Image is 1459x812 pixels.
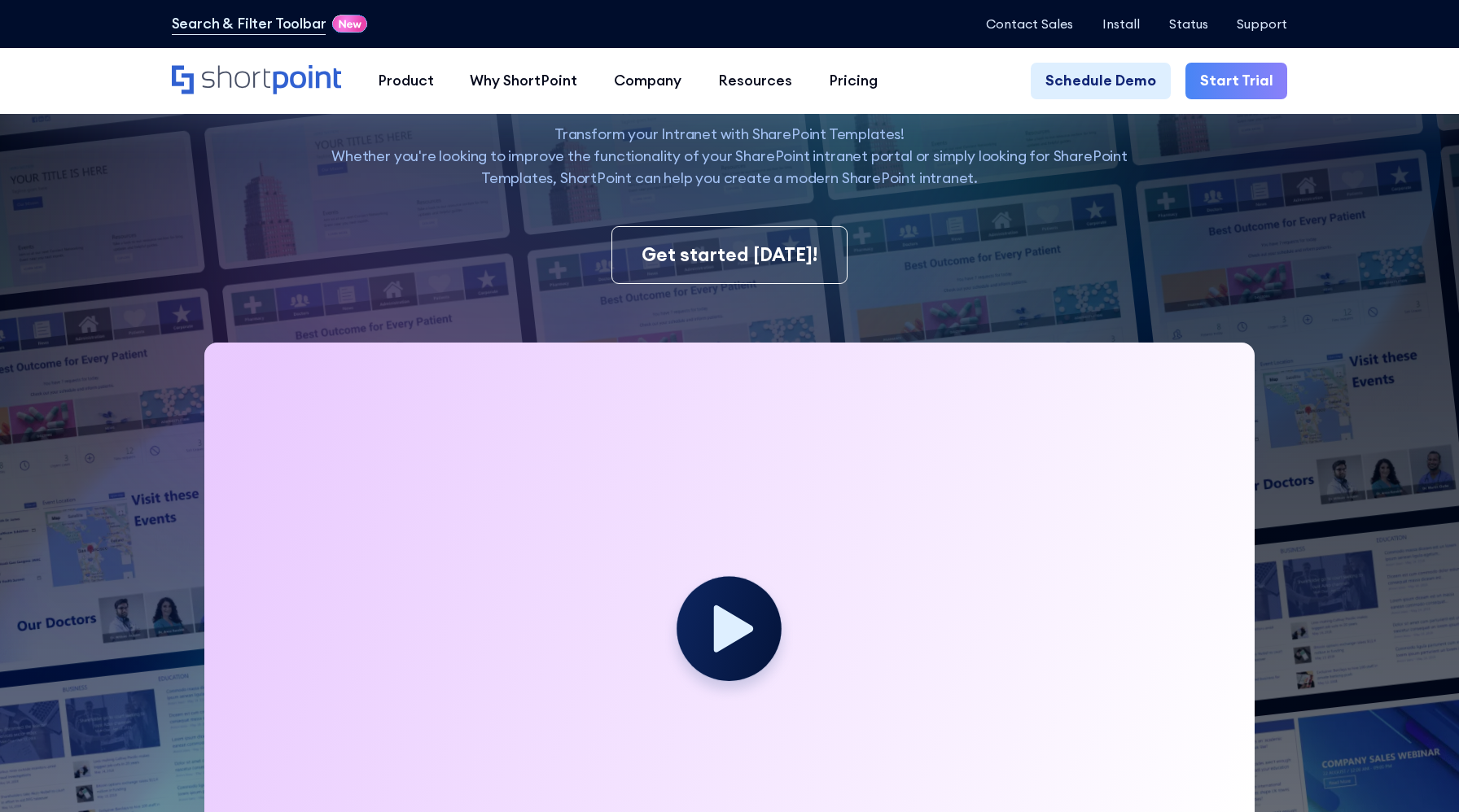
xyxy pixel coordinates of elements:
a: Support [1237,16,1287,31]
a: Home [172,65,341,97]
a: Product [359,63,452,99]
a: Pricing [810,63,896,99]
div: Get started [DATE]! [642,242,817,269]
a: Why ShortPoint [452,63,596,99]
a: Install [1102,16,1140,31]
div: Resources [718,70,792,92]
a: Company [596,63,700,99]
a: Status [1169,16,1208,31]
a: Schedule Demo [1031,63,1171,99]
a: Contact Sales [986,16,1073,31]
a: Search & Filter Toolbar [172,13,326,35]
p: Transform your Intranet with SharePoint Templates! Whether you're looking to improve the function... [303,124,1156,190]
div: Product [378,70,434,92]
iframe: Chat Widget [1378,734,1459,812]
div: Pricing [829,70,878,92]
a: Get started [DATE]! [611,226,848,284]
div: Company [614,70,681,92]
a: Resources [700,63,811,99]
div: Why ShortPoint [470,70,577,92]
a: Start Trial [1185,63,1288,99]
